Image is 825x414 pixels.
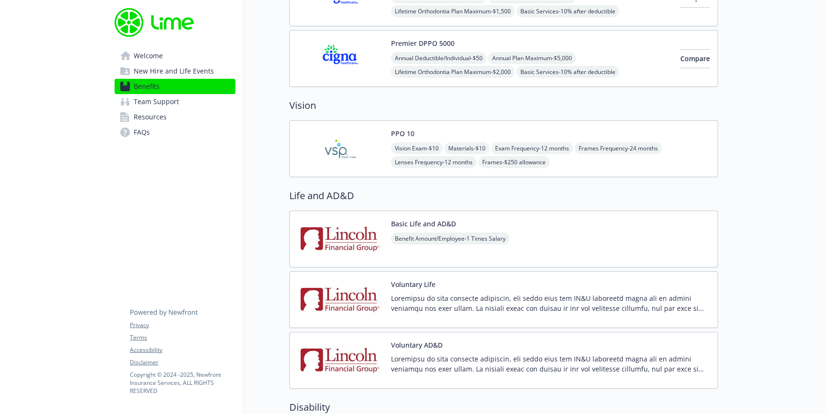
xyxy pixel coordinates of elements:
[134,125,150,140] span: FAQs
[297,219,383,259] img: Lincoln Financial Group carrier logo
[130,346,235,354] a: Accessibility
[391,128,414,138] button: PPO 10
[391,340,443,350] button: Voluntary AD&D
[134,48,163,64] span: Welcome
[297,38,383,79] img: CIGNA carrier logo
[289,98,718,113] h2: Vision
[391,156,476,168] span: Lenses Frequency - 12 months
[115,79,235,94] a: Benefits
[391,293,710,313] p: Loremipsu do sita consecte adipiscin, eli seddo eius tem IN&U laboreetd magna ali en admini venia...
[391,279,435,289] button: Voluntary Life
[115,109,235,125] a: Resources
[478,156,550,168] span: Frames - $250 allowance
[444,142,489,154] span: Materials - $10
[391,142,443,154] span: Vision Exam - $10
[134,94,179,109] span: Team Support
[391,233,509,244] span: Benefit Amount/Employee - 1 Times Salary
[134,79,159,94] span: Benefits
[130,333,235,342] a: Terms
[297,128,383,169] img: Vision Service Plan carrier logo
[297,279,383,320] img: Lincoln Financial Group carrier logo
[130,321,235,329] a: Privacy
[680,49,710,68] button: Compare
[391,66,515,78] span: Lifetime Orthodontia Plan Maximum - $2,000
[115,125,235,140] a: FAQs
[391,38,455,48] button: Premier DPPO 5000
[517,66,619,78] span: Basic Services - 10% after deductible
[517,5,619,17] span: Basic Services - 10% after deductible
[491,142,573,154] span: Exam Frequency - 12 months
[130,358,235,367] a: Disclaimer
[391,354,710,374] p: Loremipsu do sita consecte adipiscin, eli seddo eius tem IN&U laboreetd magna ali en admini venia...
[115,64,235,79] a: New Hire and Life Events
[391,219,456,229] button: Basic Life and AD&D
[134,109,167,125] span: Resources
[289,189,718,203] h2: Life and AD&D
[391,52,487,64] span: Annual Deductible/Individual - $50
[488,52,576,64] span: Annual Plan Maximum - $5,000
[391,5,515,17] span: Lifetime Orthodontia Plan Maximum - $1,500
[680,54,710,63] span: Compare
[134,64,214,79] span: New Hire and Life Events
[115,48,235,64] a: Welcome
[115,94,235,109] a: Team Support
[130,371,235,395] p: Copyright © 2024 - 2025 , Newfront Insurance Services, ALL RIGHTS RESERVED
[297,340,383,381] img: Lincoln Financial Group carrier logo
[575,142,662,154] span: Frames Frequency - 24 months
